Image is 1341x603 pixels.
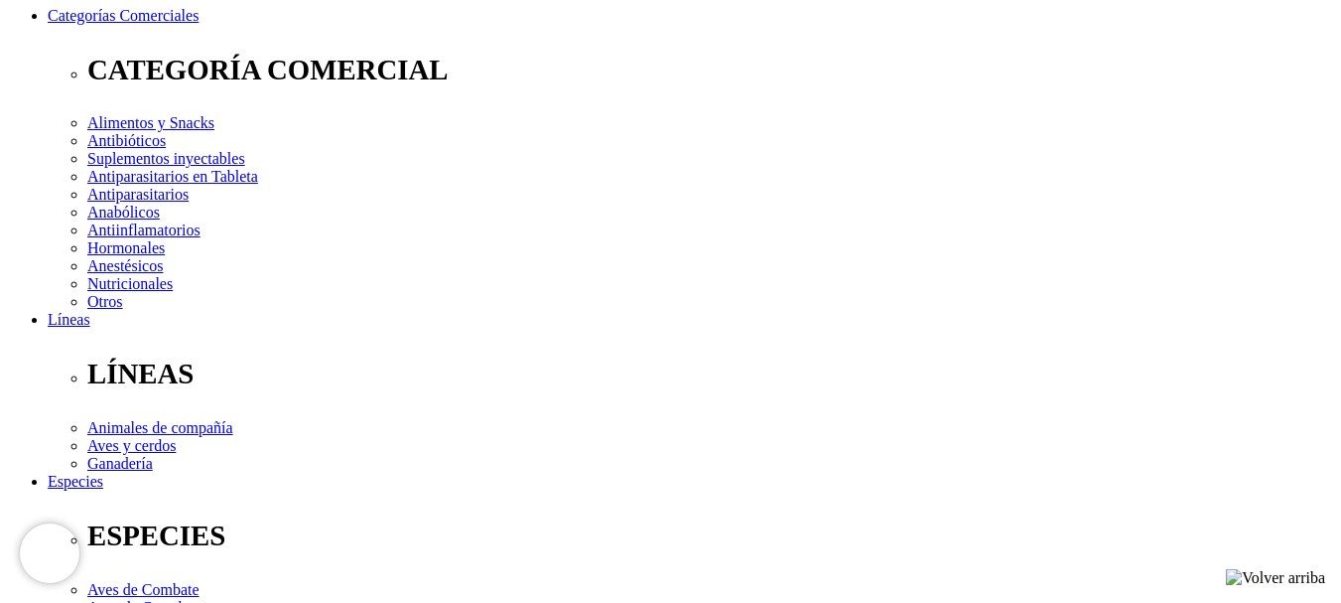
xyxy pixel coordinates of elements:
[48,7,199,24] a: Categorías Comerciales
[87,239,165,256] a: Hormonales
[87,222,201,238] a: Antiinflamatorios
[87,132,166,149] a: Antibióticos
[87,455,153,472] a: Ganadería
[87,293,123,310] a: Otros
[87,419,233,436] a: Animales de compañía
[87,257,163,274] a: Anestésicos
[87,114,214,131] a: Alimentos y Snacks
[87,186,189,203] a: Antiparasitarios
[87,581,200,598] a: Aves de Combate
[20,524,79,583] iframe: Brevo live chat
[48,473,103,490] a: Especies
[87,520,1333,552] p: ESPECIES
[87,150,245,167] a: Suplementos inyectables
[87,168,258,185] a: Antiparasitarios en Tableta
[87,358,1333,390] p: LÍNEAS
[87,275,173,292] a: Nutricionales
[48,311,90,328] a: Líneas
[87,204,160,221] a: Anabólicos
[87,54,1333,86] p: CATEGORÍA COMERCIAL
[87,437,176,454] a: Aves y cerdos
[1226,569,1325,587] img: Volver arriba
